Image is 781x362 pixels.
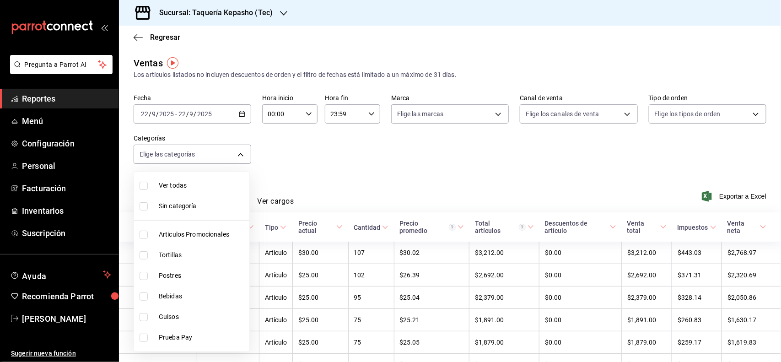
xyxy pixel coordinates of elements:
[159,201,246,211] span: Sin categoría
[159,250,246,260] span: Tortillas
[159,181,246,190] span: Ver todas
[159,333,246,342] span: Prueba Pay
[159,271,246,281] span: Postres
[159,292,246,301] span: Bebidas
[159,230,246,239] span: Articulos Promocionales
[159,312,246,322] span: Guisos
[167,57,178,69] img: Tooltip marker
